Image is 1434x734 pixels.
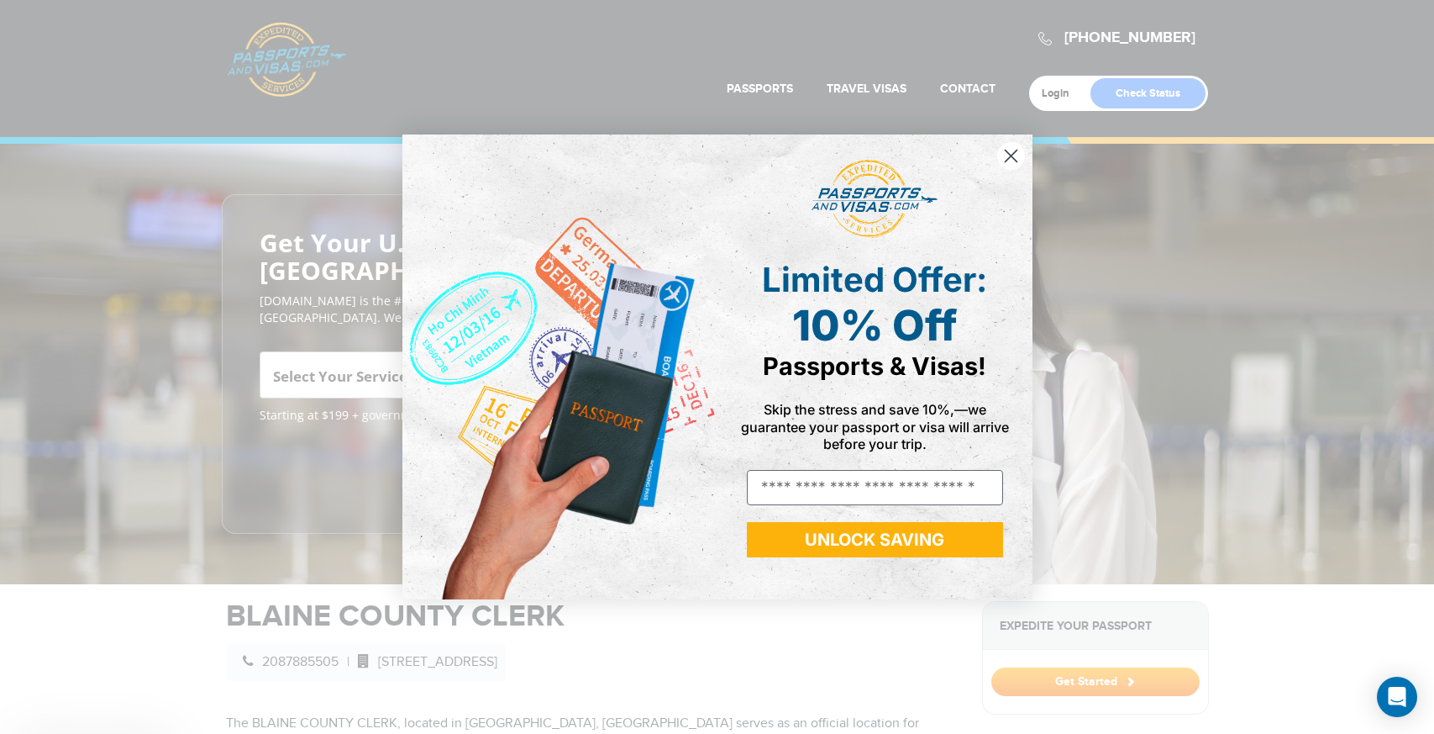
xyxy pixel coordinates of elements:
button: Close dialog [996,141,1026,171]
span: 10% Off [792,300,957,351]
button: UNLOCK SAVING [747,522,1003,557]
img: de9cda0d-0715-46ca-9a25-073762a91ba7.png [402,135,717,599]
img: passports and visas [812,160,938,239]
div: Open Intercom Messenger [1377,677,1417,717]
span: Limited Offer: [762,259,987,300]
span: Skip the stress and save 10%,—we guarantee your passport or visa will arrive before your trip. [741,401,1009,451]
span: Passports & Visas! [763,351,986,381]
